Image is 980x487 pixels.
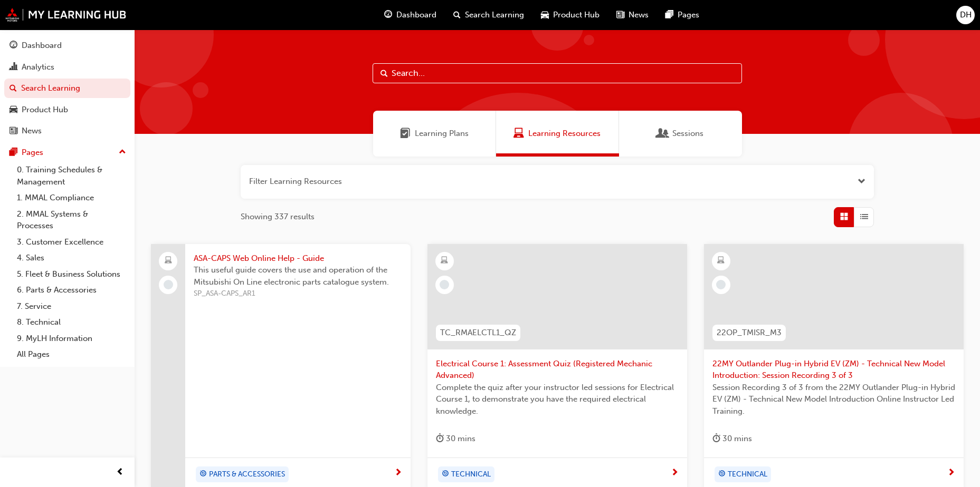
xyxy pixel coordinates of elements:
[672,128,703,140] span: Sessions
[13,250,130,266] a: 4. Sales
[956,6,975,24] button: DH
[241,211,315,223] span: Showing 337 results
[442,467,449,481] span: target-icon
[712,432,752,445] div: 30 mins
[532,4,608,26] a: car-iconProduct Hub
[22,40,62,52] div: Dashboard
[712,382,955,417] span: Session Recording 3 of 3 from the 22MY Outlander Plug-in Hybrid EV (ZM) - Technical New Model Int...
[445,4,532,26] a: search-iconSearch Learning
[373,63,742,83] input: Search...
[671,469,679,478] span: next-icon
[4,34,130,143] button: DashboardAnalyticsSearch LearningProduct HubNews
[400,128,411,140] span: Learning Plans
[194,264,402,288] span: This useful guide covers the use and operation of the Mitsubishi On Line electronic parts catalog...
[436,432,475,445] div: 30 mins
[5,8,127,22] img: mmal
[194,288,402,300] span: SP_ASA-CAPS_AR1
[858,176,865,188] button: Open the filter
[436,358,679,382] span: Electrical Course 1: Assessment Quiz (Registered Mechanic Advanced)
[718,467,726,481] span: target-icon
[717,254,725,268] span: learningResourceType_ELEARNING-icon
[9,126,17,136] span: news-icon
[608,4,657,26] a: news-iconNews
[465,9,524,21] span: Search Learning
[119,145,126,159] span: up-icon
[22,61,54,73] div: Analytics
[194,252,402,265] span: ASA-CAPS Web Online Help - Guide
[394,469,402,478] span: next-icon
[13,314,130,330] a: 8. Technical
[13,206,130,234] a: 2. MMAL Systems & Processes
[4,36,130,55] a: Dashboard
[658,128,668,140] span: Sessions
[712,432,720,445] span: duration-icon
[440,327,516,339] span: TC_RMAELCTL1_QZ
[441,254,448,268] span: learningResourceType_ELEARNING-icon
[13,330,130,347] a: 9. MyLH Information
[13,190,130,206] a: 1. MMAL Compliance
[4,143,130,162] button: Pages
[373,111,496,157] a: Learning PlansLearning Plans
[396,9,436,21] span: Dashboard
[657,4,708,26] a: pages-iconPages
[22,104,68,116] div: Product Hub
[165,254,172,268] span: laptop-icon
[860,211,868,223] span: List
[619,111,742,157] a: SessionsSessions
[4,79,130,98] a: Search Learning
[116,466,124,479] span: prev-icon
[13,346,130,363] a: All Pages
[380,67,388,80] span: Search
[436,382,679,417] span: Complete the quiz after your instructor led sessions for Electrical Course 1, to demonstrate you ...
[4,57,130,77] a: Analytics
[9,148,17,158] span: pages-icon
[384,8,392,22] span: guage-icon
[453,8,461,22] span: search-icon
[13,162,130,190] a: 0. Training Schedules & Management
[209,469,285,481] span: PARTS & ACCESSORIES
[553,9,600,21] span: Product Hub
[960,9,972,21] span: DH
[528,128,601,140] span: Learning Resources
[717,327,782,339] span: 22OP_TMISR_M3
[22,125,42,137] div: News
[947,469,955,478] span: next-icon
[199,467,207,481] span: target-icon
[415,128,469,140] span: Learning Plans
[13,298,130,315] a: 7. Service
[496,111,619,157] a: Learning ResourcesLearning Resources
[513,128,524,140] span: Learning Resources
[436,432,444,445] span: duration-icon
[9,41,17,51] span: guage-icon
[440,280,449,289] span: learningRecordVerb_NONE-icon
[13,234,130,250] a: 3. Customer Excellence
[712,358,955,382] span: 22MY Outlander Plug-in Hybrid EV (ZM) - Technical New Model Introduction: Session Recording 3 of 3
[9,63,17,72] span: chart-icon
[4,100,130,120] a: Product Hub
[376,4,445,26] a: guage-iconDashboard
[13,266,130,283] a: 5. Fleet & Business Solutions
[541,8,549,22] span: car-icon
[678,9,699,21] span: Pages
[9,84,17,93] span: search-icon
[13,282,130,298] a: 6. Parts & Accessories
[728,469,767,481] span: TECHNICAL
[164,280,173,289] span: learningRecordVerb_NONE-icon
[9,105,17,115] span: car-icon
[665,8,673,22] span: pages-icon
[616,8,624,22] span: news-icon
[451,469,491,481] span: TECHNICAL
[4,121,130,141] a: News
[716,280,726,289] span: learningRecordVerb_NONE-icon
[22,147,43,159] div: Pages
[629,9,649,21] span: News
[840,211,848,223] span: Grid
